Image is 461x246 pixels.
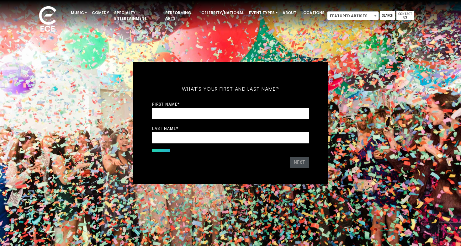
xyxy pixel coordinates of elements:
[152,101,180,107] label: First Name
[380,11,395,20] a: Search
[280,8,299,18] a: About
[396,11,414,20] a: Contact Us
[327,11,379,20] span: Featured Artists
[89,8,112,18] a: Comedy
[327,12,379,20] span: Featured Artists
[199,8,246,18] a: Celebrity/National
[152,126,178,131] label: Last Name
[152,78,309,100] h5: What's your first and last name?
[32,4,63,35] img: ece_new_logo_whitev2-1.png
[299,8,327,18] a: Locations
[112,8,163,24] a: Specialty Entertainment
[68,8,89,18] a: Music
[246,8,280,18] a: Event Types
[163,8,199,24] a: Performing Arts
